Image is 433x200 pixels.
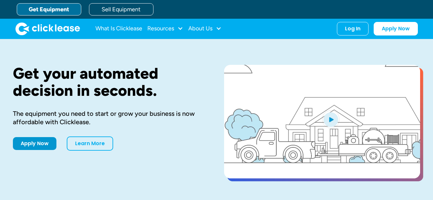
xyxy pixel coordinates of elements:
[13,137,56,150] a: Apply Now
[67,136,113,151] a: Learn More
[374,22,418,35] a: Apply Now
[89,3,153,15] a: Sell Equipment
[345,25,360,32] div: Log In
[17,3,81,15] a: Get Equipment
[188,22,221,35] div: About Us
[13,65,203,99] h1: Get your automated decision in seconds.
[224,65,420,178] a: open lightbox
[322,110,340,128] img: Blue play button logo on a light blue circular background
[15,22,80,35] a: home
[15,22,80,35] img: Clicklease logo
[147,22,183,35] div: Resources
[95,22,142,35] a: What Is Clicklease
[13,109,203,126] div: The equipment you need to start or grow your business is now affordable with Clicklease.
